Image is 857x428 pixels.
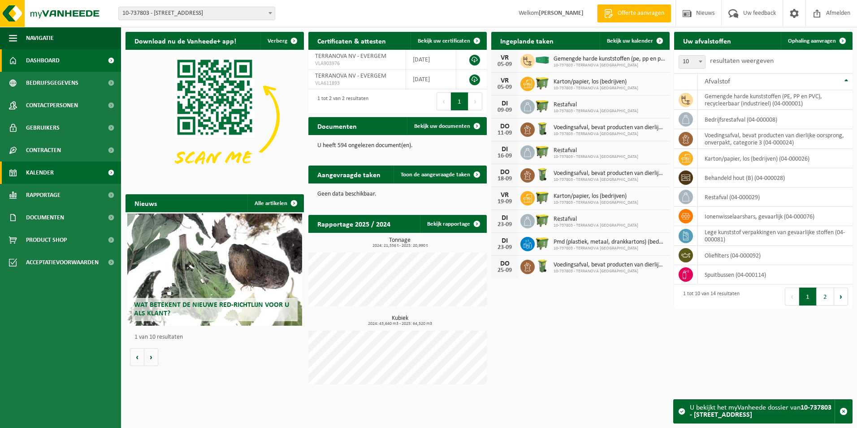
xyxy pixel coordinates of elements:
td: ionenwisselaarshars, gevaarlijk (04-000076) [698,207,853,226]
span: 10-737803 - TERRANOVA NV - 9940 EVERGEM, GIPSWEG 6 [119,7,275,20]
span: 10-737803 - TERRANOVA [GEOGRAPHIC_DATA] [554,246,665,251]
div: VR [496,54,514,61]
span: 10 [679,56,705,68]
div: 16-09 [496,153,514,159]
div: 09-09 [496,107,514,114]
span: 10-737803 - TERRANOVA [GEOGRAPHIC_DATA] [554,154,638,160]
td: lege kunststof verpakkingen van gevaarlijke stoffen (04-000081) [698,226,853,246]
a: Bekijk rapportage [420,215,486,233]
h2: Download nu de Vanheede+ app! [126,32,245,49]
button: Volgende [144,348,158,366]
a: Ophaling aanvragen [781,32,852,50]
div: 11-09 [496,130,514,136]
span: Verberg [268,38,287,44]
span: Ophaling aanvragen [788,38,836,44]
a: Wat betekent de nieuwe RED-richtlijn voor u als klant? [127,214,302,326]
button: Verberg [260,32,303,50]
span: Wat betekent de nieuwe RED-richtlijn voor u als klant? [134,301,289,317]
button: Vorige [130,348,144,366]
td: bedrijfsrestafval (04-000008) [698,110,853,129]
span: TERRANOVA NV - EVERGEM [315,53,386,60]
div: 1 tot 10 van 14 resultaten [679,287,740,306]
a: Bekijk uw certificaten [411,32,486,50]
img: WB-0140-HPE-GN-50 [535,121,550,136]
div: 19-09 [496,199,514,205]
span: Voedingsafval, bevat producten van dierlijke oorsprong, onverpakt, categorie 3 [554,170,665,177]
td: [DATE] [406,70,456,89]
span: Bekijk uw kalender [607,38,653,44]
div: DI [496,214,514,222]
span: Voedingsafval, bevat producten van dierlijke oorsprong, onverpakt, categorie 3 [554,124,665,131]
div: VR [496,77,514,84]
div: 05-09 [496,61,514,68]
div: 23-09 [496,222,514,228]
button: 1 [451,92,468,110]
span: 10-737803 - TERRANOVA [GEOGRAPHIC_DATA] [554,63,665,68]
img: WB-1100-HPE-GN-50 [535,75,550,91]
strong: [PERSON_NAME] [539,10,584,17]
span: Contactpersonen [26,94,78,117]
span: Karton/papier, los (bedrijven) [554,193,638,200]
a: Toon de aangevraagde taken [394,166,486,183]
strong: 10-737803 - [STREET_ADDRESS] [690,404,831,419]
span: Gemengde harde kunststoffen (pe, pp en pvc), recycleerbaar (industrieel) [554,56,665,63]
span: Rapportage [26,184,61,206]
div: 1 tot 2 van 2 resultaten [313,92,368,111]
img: WB-1100-HPE-GN-50 [535,213,550,228]
td: behandeld hout (B) (04-000028) [698,168,853,188]
p: 1 van 10 resultaten [134,334,299,341]
img: WB-1100-HPE-GN-50 [535,236,550,251]
span: 10-737803 - TERRANOVA [GEOGRAPHIC_DATA] [554,200,638,205]
div: DI [496,100,514,107]
div: 18-09 [496,176,514,182]
span: Kalender [26,162,54,184]
span: TERRANOVA NV - EVERGEM [315,73,386,79]
span: Acceptatievoorwaarden [26,251,99,274]
span: Restafval [554,147,638,154]
h2: Certificaten & attesten [308,32,395,49]
h3: Kubiek [313,315,487,326]
div: DI [496,237,514,245]
span: Navigatie [26,27,54,49]
img: WB-0140-HPE-GN-50 [535,167,550,182]
span: Restafval [554,101,638,109]
img: WB-0140-HPE-GN-50 [535,258,550,274]
h2: Aangevraagde taken [308,166,390,183]
button: Next [468,92,482,110]
div: VR [496,192,514,199]
img: Download de VHEPlus App [126,50,304,184]
span: Afvalstof [705,78,730,85]
h2: Documenten [308,117,366,135]
div: 25-09 [496,267,514,274]
img: WB-1100-HPE-GN-50 [535,144,550,159]
span: VLA903976 [315,60,399,67]
h2: Rapportage 2025 / 2024 [308,215,399,232]
button: Next [834,288,848,306]
label: resultaten weergeven [710,57,774,65]
img: HK-XC-40-GN-00 [535,56,550,64]
span: 2024: 43,640 m3 - 2025: 64,520 m3 [313,322,487,326]
button: Previous [437,92,451,110]
div: DO [496,260,514,267]
a: Bekijk uw kalender [600,32,669,50]
a: Offerte aanvragen [597,4,671,22]
span: 2024: 21,556 t - 2025: 20,990 t [313,244,487,248]
td: karton/papier, los (bedrijven) (04-000026) [698,149,853,168]
td: voedingsafval, bevat producten van dierlijke oorsprong, onverpakt, categorie 3 (04-000024) [698,129,853,149]
span: Bedrijfsgegevens [26,72,78,94]
h2: Uw afvalstoffen [674,32,740,49]
td: [DATE] [406,50,456,70]
div: DI [496,146,514,153]
span: Karton/papier, los (bedrijven) [554,79,638,86]
div: DO [496,123,514,130]
h2: Ingeplande taken [491,32,563,49]
span: Product Shop [26,229,67,251]
td: spuitbussen (04-000114) [698,265,853,284]
span: Voedingsafval, bevat producten van dierlijke oorsprong, onverpakt, categorie 3 [554,262,665,269]
span: 10-737803 - TERRANOVA [GEOGRAPHIC_DATA] [554,131,665,137]
span: 10 [679,55,706,69]
p: Geen data beschikbaar. [317,191,478,197]
span: 10-737803 - TERRANOVA NV - 9940 EVERGEM, GIPSWEG 6 [118,7,275,20]
span: Dashboard [26,49,60,72]
a: Bekijk uw documenten [407,117,486,135]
